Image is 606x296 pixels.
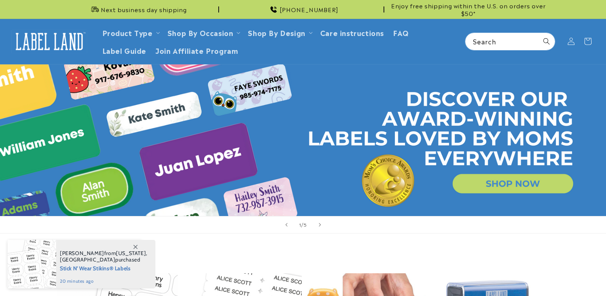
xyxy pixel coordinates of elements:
summary: Product Type [98,23,163,41]
span: / [301,221,304,228]
span: [GEOGRAPHIC_DATA] [60,256,115,263]
button: Search [538,33,555,50]
span: 1 [299,221,301,228]
span: 5 [304,221,307,228]
span: FAQ [393,28,409,37]
img: Label Land [11,30,87,53]
a: Shop By Design [248,27,305,38]
a: FAQ [388,23,413,41]
a: Care instructions [316,23,388,41]
a: Label Guide [98,41,151,59]
summary: Shop By Design [243,23,315,41]
button: Next slide [312,216,328,233]
span: Shop By Occasion [168,28,233,37]
a: Label Land [9,27,90,56]
span: from , purchased [60,250,147,263]
h2: Best sellers [57,250,550,262]
span: Care instructions [320,28,384,37]
button: Previous slide [278,216,295,233]
span: [US_STATE] [116,250,146,257]
span: Next business day shipping [101,6,187,13]
span: Join Affiliate Program [155,46,238,55]
summary: Shop By Occasion [163,23,244,41]
span: [PERSON_NAME] [60,250,104,257]
span: Label Guide [102,46,147,55]
span: [PHONE_NUMBER] [280,6,338,13]
a: Product Type [102,27,153,38]
span: Enjoy free shipping within the U.S. on orders over $50* [387,2,550,17]
a: Join Affiliate Program [151,41,243,59]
